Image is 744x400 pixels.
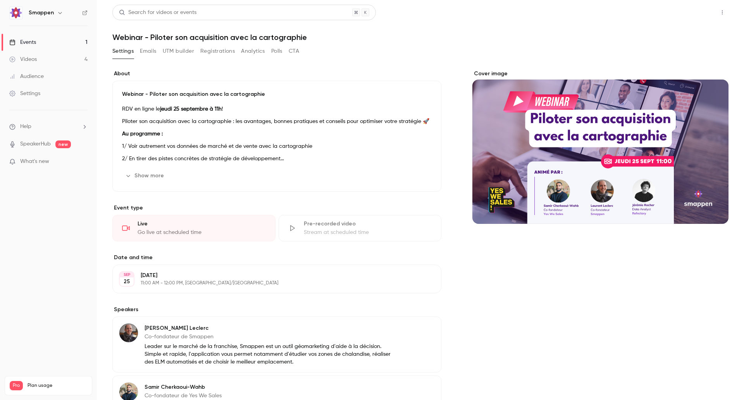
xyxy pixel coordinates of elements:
p: Leader sur le marché de la franchise, Smappen est un outil géomarketing d'aide à la décision. Sim... [145,343,391,366]
button: Emails [140,45,156,57]
strong: jeudi 25 septembre à 11h [160,106,222,112]
p: 25 [124,278,130,286]
p: Piloter son acquisition avec la cartographie : les avantages, bonnes pratiques et conseils pour o... [122,117,432,126]
div: Stream at scheduled time [304,229,432,236]
button: Analytics [241,45,265,57]
div: Pre-recorded video [304,220,432,228]
label: About [112,70,441,78]
div: Videos [9,55,37,63]
div: Events [9,38,36,46]
section: Cover image [472,70,728,224]
img: Smappen [10,7,22,19]
div: Audience [9,73,44,80]
p: Co-fondateur de Smappen [145,333,391,341]
span: Plan usage [28,383,87,389]
label: Speakers [112,306,441,313]
p: 11:00 AM - 12:00 PM, [GEOGRAPHIC_DATA]/[GEOGRAPHIC_DATA] [141,280,400,286]
h6: Smappen [29,9,54,17]
span: Help [20,123,31,131]
div: Go live at scheduled time [138,229,266,236]
div: Pre-recorded videoStream at scheduled time [279,215,442,241]
li: help-dropdown-opener [9,123,88,131]
button: UTM builder [163,45,194,57]
button: Settings [112,45,134,57]
div: Search for videos or events [119,9,196,17]
div: SEP [120,272,134,277]
p: [DATE] [141,272,400,279]
label: Cover image [472,70,728,78]
iframe: Noticeable Trigger [78,158,88,165]
button: Share [679,5,710,20]
strong: Au programme : [122,131,163,137]
p: Samir Cherkaoui-Wahb [145,383,391,391]
img: Laurent Leclerc [119,324,138,342]
p: 1/ Voir autrement vos données de marché et de vente avec la cartographie [122,142,432,151]
p: Webinar - Piloter son acquisition avec la cartographie [122,90,432,98]
label: Date and time [112,254,441,261]
p: Event type [112,204,441,212]
button: Polls [271,45,282,57]
div: Laurent Leclerc[PERSON_NAME] LeclercCo-fondateur de SmappenLeader sur le marché de la franchise, ... [112,317,441,372]
div: LiveGo live at scheduled time [112,215,276,241]
h1: Webinar - Piloter son acquisition avec la cartographie [112,33,728,42]
p: RDV en ligne le ! [122,104,432,114]
button: Show more [122,170,169,182]
span: Pro [10,381,23,390]
p: Co-fondateur de Yes We Sales [145,392,391,400]
button: Registrations [200,45,235,57]
span: What's new [20,158,49,166]
span: new [55,140,71,148]
p: 2/ En tirer des pistes concrètes de stratégie de développement [122,154,432,163]
button: CTA [289,45,299,57]
div: Live [138,220,266,228]
a: SpeakerHub [20,140,51,148]
div: Settings [9,90,40,97]
p: [PERSON_NAME] Leclerc [145,324,391,332]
